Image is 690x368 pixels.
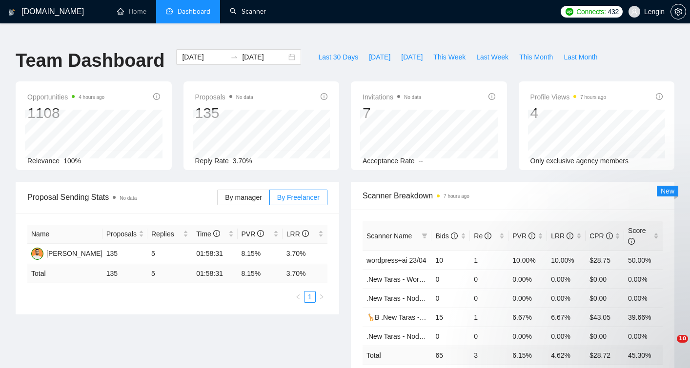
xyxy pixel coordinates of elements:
span: Last 30 Days [318,52,358,62]
span: Acceptance Rate [363,157,415,165]
td: 5 [147,244,192,264]
td: 45.30 % [624,346,663,365]
a: .New Taras - WordPress with symbols [366,275,481,283]
span: 100% [63,157,81,165]
button: Last Month [558,49,603,65]
h1: Team Dashboard [16,49,164,72]
td: $28.75 [586,251,624,270]
span: LRR [551,232,573,240]
span: No data [404,95,421,100]
button: This Week [428,49,471,65]
a: homeHome [117,7,146,16]
td: 0.00% [547,270,586,289]
span: 432 [608,6,618,17]
li: 1 [304,291,316,303]
td: 0 [470,327,508,346]
td: Total [363,346,431,365]
td: $0.00 [586,270,624,289]
span: Proposal Sending Stats [27,191,217,203]
span: -- [419,157,423,165]
td: 0 [431,327,470,346]
td: 135 [102,244,147,264]
div: 135 [195,104,253,122]
td: 10 [431,251,470,270]
button: [DATE] [364,49,396,65]
span: Proposals [195,91,253,103]
span: Connects: [576,6,606,17]
div: 7 [363,104,421,122]
td: 0 [470,289,508,308]
span: info-circle [485,232,491,239]
td: 8.15% [238,244,283,264]
span: filter [422,233,427,239]
td: 8.15 % [238,264,283,283]
span: Score [628,227,646,245]
span: left [295,294,301,300]
td: 0.00% [624,270,663,289]
span: Last Month [564,52,597,62]
td: 5 [147,264,192,283]
span: Time [196,230,220,238]
span: setting [671,8,686,16]
span: LRR [286,230,309,238]
li: Previous Page [292,291,304,303]
img: TM [31,248,43,260]
a: searchScanner [230,7,266,16]
span: info-circle [257,230,264,237]
span: [DATE] [401,52,423,62]
td: 1 [470,251,508,270]
li: Next Page [316,291,327,303]
button: [DATE] [396,49,428,65]
span: info-circle [302,230,309,237]
span: This Week [433,52,466,62]
td: 10.00% [547,251,586,270]
span: [DATE] [369,52,390,62]
span: swap-right [230,53,238,61]
div: [PERSON_NAME] [46,248,102,259]
td: 135 [102,264,147,283]
span: Only exclusive agency members [530,157,629,165]
input: End date [242,52,286,62]
button: left [292,291,304,303]
td: 15 [431,308,470,327]
span: PVR [242,230,264,238]
td: 6.15 % [508,346,547,365]
td: 0 [470,270,508,289]
span: info-circle [451,232,458,239]
a: .New Taras - NodeJS. [366,294,433,302]
span: By Freelancer [277,194,320,201]
td: 0.00% [508,270,547,289]
td: 4.62 % [547,346,586,365]
iframe: Intercom live chat [657,335,680,358]
span: filter [420,229,429,243]
span: Re [474,232,491,240]
td: 3 [470,346,508,365]
span: info-circle [528,232,535,239]
span: PVR [512,232,535,240]
span: Profile Views [530,91,607,103]
span: dashboard [166,8,173,15]
span: No data [236,95,253,100]
td: 0 [431,270,470,289]
img: logo [8,4,15,20]
a: wordpress+ai 23/04 [366,256,426,264]
td: $ 28.72 [586,346,624,365]
button: This Month [514,49,558,65]
span: Opportunities [27,91,104,103]
span: right [319,294,325,300]
span: Last Week [476,52,508,62]
td: Total [27,264,102,283]
span: Reply Rate [195,157,229,165]
th: Proposals [102,225,147,244]
span: info-circle [213,230,220,237]
td: 65 [431,346,470,365]
span: Scanner Name [366,232,412,240]
span: New [661,187,674,195]
a: setting [670,8,686,16]
th: Replies [147,225,192,244]
button: right [316,291,327,303]
button: Last 30 Days [313,49,364,65]
td: 01:58:31 [192,244,237,264]
span: CPR [589,232,612,240]
span: No data [120,195,137,201]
